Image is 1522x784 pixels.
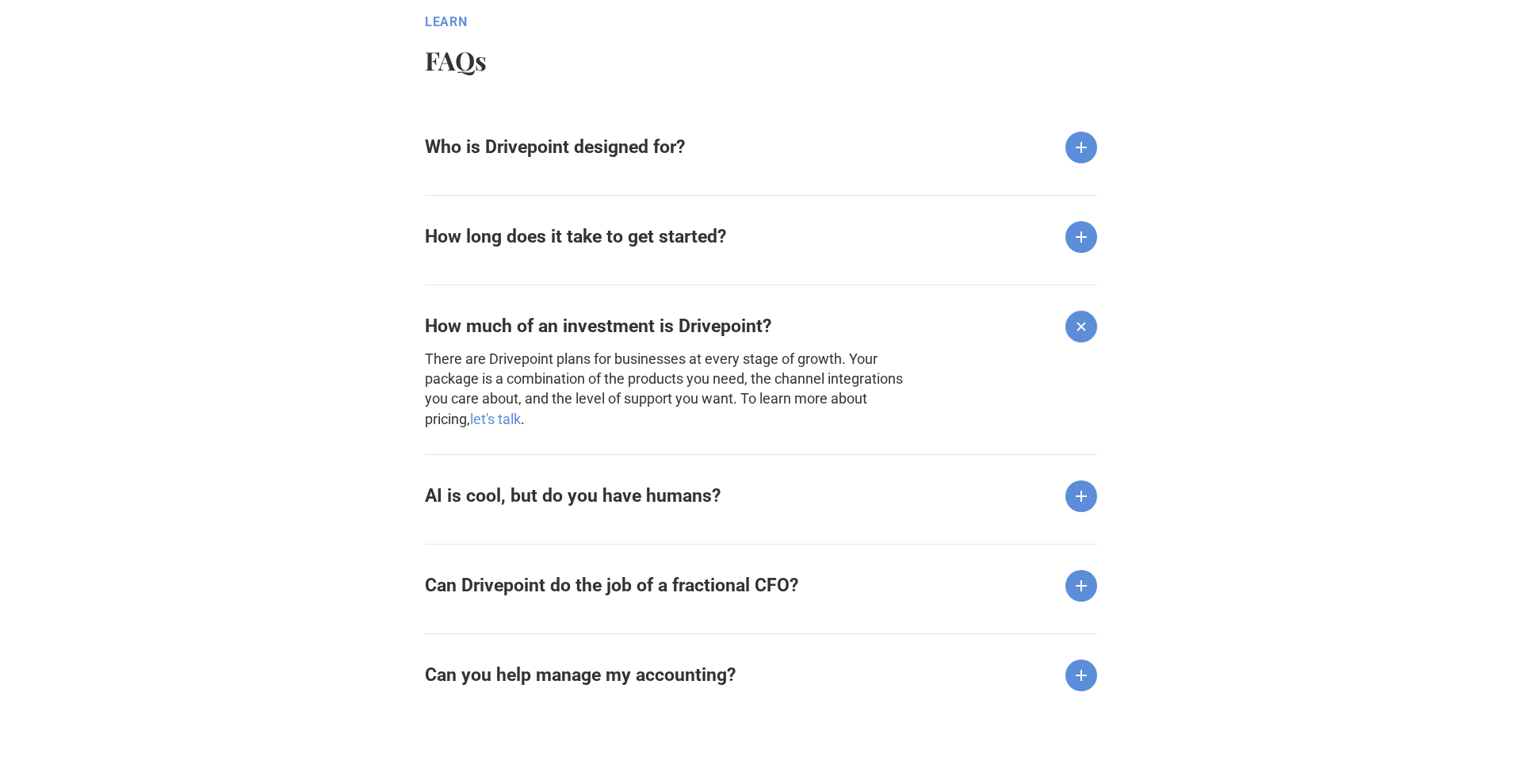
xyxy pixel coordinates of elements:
[425,316,771,337] strong: How much of an investment is Drivepoint?
[1237,600,1522,784] iframe: Chat Widget
[425,575,798,596] strong: Can Drivepoint do the job of a fractional CFO?
[425,664,736,686] strong: Can you help manage my accounting?
[425,349,926,429] p: There are Drivepoint plans for businesses at every stage of growth. Your package is a combination...
[425,14,1034,30] div: Learn
[425,485,721,507] strong: AI is cool, but do you have humans?
[425,136,685,158] strong: Who is Drivepoint designed for?
[470,411,521,427] a: let's talk
[425,226,726,247] strong: How long does it take to get started?
[425,46,1034,75] h2: FAQs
